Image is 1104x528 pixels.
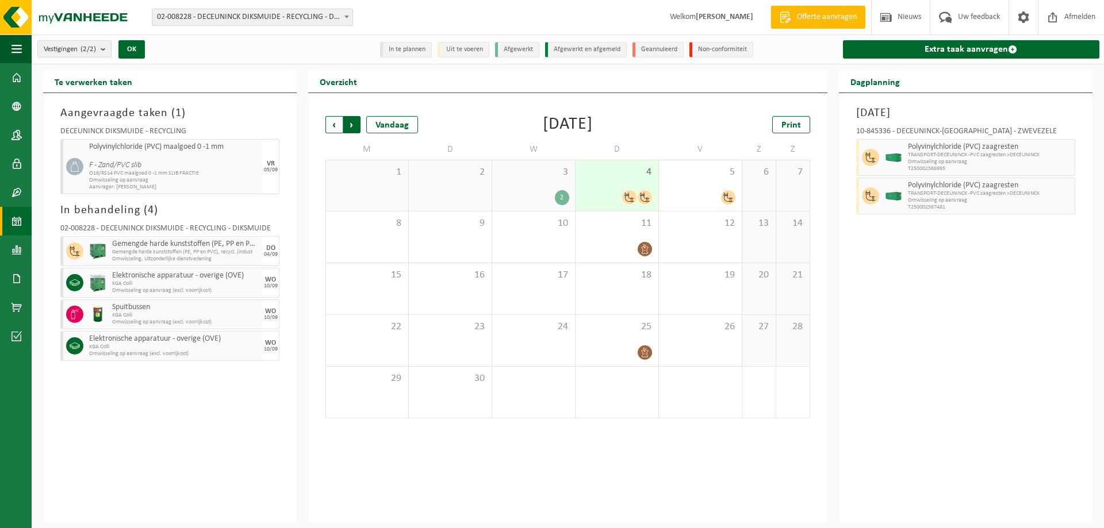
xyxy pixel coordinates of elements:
[415,269,486,282] span: 16
[581,217,653,230] span: 11
[89,170,259,177] span: O16/RS14 PVC maalgoed 0 -1 mm SLIB FRACTIE
[781,121,801,130] span: Print
[498,166,569,179] span: 3
[492,139,576,160] td: W
[776,139,810,160] td: Z
[332,269,402,282] span: 15
[748,217,770,230] span: 13
[89,344,259,350] span: KGA Colli
[266,245,275,252] div: DO
[632,42,684,57] li: Geannuleerd
[409,139,492,160] td: D
[89,350,259,357] span: Omwisseling op aanvraag (excl. voorrijkost)
[44,41,96,58] span: Vestigingen
[43,70,144,93] h2: Te verwerken taken
[581,321,653,333] span: 25
[89,177,259,184] span: Omwisseling op aanvraag
[696,13,753,21] strong: [PERSON_NAME]
[555,190,569,205] div: 2
[438,42,489,57] li: Uit te voeren
[332,166,402,179] span: 1
[659,139,742,160] td: V
[343,116,361,133] span: Volgende
[748,321,770,333] span: 27
[148,205,154,216] span: 4
[89,161,141,169] i: F - Zand/PVC slib
[152,9,353,26] span: 02-008228 - DECEUNINCK DIKSMUIDE - RECYCLING - DIKSMUIDE
[782,321,804,333] span: 28
[175,107,182,119] span: 1
[576,139,659,160] td: D
[60,202,279,219] h3: In behandeling ( )
[308,70,369,93] h2: Overzicht
[112,271,259,280] span: Elektronische apparatuur - overige (OVE)
[782,166,804,179] span: 7
[908,190,1072,197] span: TRANSPORT-DECEUNINCK -PVC zaagresten >DECEUNINCK
[264,283,278,289] div: 10/09
[665,217,736,230] span: 12
[60,105,279,122] h3: Aangevraagde taken ( )
[665,269,736,282] span: 19
[581,269,653,282] span: 18
[498,321,569,333] span: 24
[152,9,352,25] span: 02-008228 - DECEUNINCK DIKSMUIDE - RECYCLING - DIKSMUIDE
[415,217,486,230] span: 9
[498,217,569,230] span: 10
[112,280,259,287] span: KGA Colli
[265,308,276,315] div: WO
[495,42,539,57] li: Afgewerkt
[856,128,1075,139] div: 10-845336 - DECEUNINCK-[GEOGRAPHIC_DATA] - ZWEVEZELE
[665,321,736,333] span: 26
[581,166,653,179] span: 4
[332,321,402,333] span: 22
[112,303,259,312] span: Spuitbussen
[89,142,259,152] span: Polyvinylchloride (PVC) maalgoed 0 -1 mm
[843,40,1099,59] a: Extra taak aanvragen
[60,225,279,236] div: 02-008228 - DECEUNINCK DIKSMUIDE - RECYCLING - DIKSMUIDE
[89,334,259,344] span: Elektronische apparatuur - overige (OVE)
[908,197,1072,204] span: Omwisseling op aanvraag
[908,204,1072,211] span: T250002567481
[264,315,278,321] div: 10/09
[856,105,1075,122] h3: [DATE]
[908,181,1072,190] span: Polyvinylchloride (PVC) zaagresten
[782,269,804,282] span: 21
[89,306,106,323] img: PB-OT-0200-MET-00-03
[665,166,736,179] span: 5
[112,240,259,249] span: Gemengde harde kunststoffen (PE, PP en PVC), recycleerbaar (industrieel)
[885,192,902,201] img: HK-XC-40-GN-00
[415,166,486,179] span: 2
[908,152,1072,159] span: TRANSPORT-DECEUNINCK -PVC zaagresten >DECEUNINCK
[112,319,259,326] span: Omwisseling op aanvraag (excl. voorrijkost)
[60,128,279,139] div: DECEUNINCK DIKSMUIDE - RECYCLING
[380,42,432,57] li: In te plannen
[265,276,276,283] div: WO
[908,142,1072,152] span: Polyvinylchloride (PVC) zaagresten
[794,11,860,23] span: Offerte aanvragen
[37,40,112,57] button: Vestigingen(2/2)
[748,166,770,179] span: 6
[772,116,810,133] a: Print
[265,340,276,346] div: WO
[89,273,106,292] img: PB-HB-1400-HPE-GN-11
[264,167,278,173] div: 05/09
[112,312,259,319] span: KGA Colli
[839,70,911,93] h2: Dagplanning
[782,217,804,230] span: 14
[80,45,96,53] count: (2/2)
[415,321,486,333] span: 23
[325,116,343,133] span: Vorige
[332,217,402,230] span: 8
[543,116,593,133] div: [DATE]
[366,116,418,133] div: Vandaag
[332,372,402,385] span: 29
[908,165,1072,172] span: T250002566995
[89,184,259,191] span: Aanvrager: [PERSON_NAME]
[885,153,902,162] img: HK-XC-40-GN-00
[748,269,770,282] span: 20
[112,256,259,263] span: Omwisseling. Uitzonderlijke dienstverlening
[498,269,569,282] span: 17
[770,6,865,29] a: Offerte aanvragen
[267,160,275,167] div: VR
[89,242,106,260] img: PB-HB-1400-HPE-GN-01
